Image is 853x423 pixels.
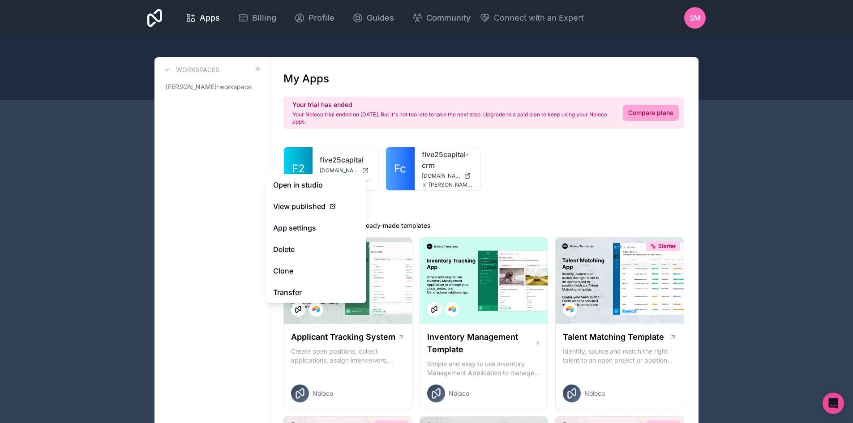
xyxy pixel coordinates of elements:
button: Connect with an Expert [480,12,584,24]
img: Airtable Logo [566,306,574,313]
span: [PERSON_NAME]-workspace [165,82,252,91]
a: Workspaces [162,64,219,75]
h1: Inventory Management Template [427,331,535,356]
span: [PERSON_NAME][EMAIL_ADDRESS][DOMAIN_NAME] [429,181,473,188]
a: Guides [345,8,401,28]
span: Billing [252,12,276,24]
a: Fc [386,147,415,190]
div: Open Intercom Messenger [823,393,844,414]
a: Transfer [266,282,366,303]
h1: Talent Matching Template [563,331,664,343]
p: Create open positions, collect applications, assign interviewers, centralise candidate feedback a... [291,347,405,365]
h2: Your trial has ended [292,100,612,109]
button: Delete [266,239,366,260]
a: Apps [178,8,227,28]
h1: Applicant Tracking System [291,331,395,343]
img: Airtable Logo [449,306,456,313]
span: F2 [292,162,305,176]
p: Identify, source and match the right talent to an open project or position with our Talent Matchi... [563,347,677,365]
a: Clone [266,260,366,282]
a: Billing [231,8,283,28]
h1: Templates [283,205,684,219]
a: [DOMAIN_NAME] [320,167,371,174]
a: Compare plans [623,105,679,121]
a: F2 [284,147,313,190]
h1: My Apps [283,72,329,86]
span: [DOMAIN_NAME] [320,167,358,174]
p: Get started with one of our ready-made templates [283,221,684,230]
span: [DOMAIN_NAME] [422,172,460,179]
span: Noloco [313,389,333,398]
a: View published [266,196,366,217]
span: Community [426,12,471,24]
a: Profile [287,8,342,28]
img: Airtable Logo [313,306,320,313]
span: Connect with an Expert [494,12,584,24]
span: SM [690,13,701,23]
span: Apps [200,12,220,24]
span: Guides [367,12,394,24]
a: five25capital-crm [422,149,473,171]
a: Open in studio [266,174,366,196]
a: [PERSON_NAME]-workspace [162,79,261,95]
h3: Workspaces [176,65,219,74]
p: Your Noloco trial ended on [DATE]. But it's not too late to take the next step. Upgrade to a paid... [292,111,612,125]
a: App settings [266,217,366,239]
span: Noloco [584,389,605,398]
a: [DOMAIN_NAME] [422,172,473,179]
span: View published [273,201,326,212]
a: five25capital [320,154,371,165]
span: Fc [394,162,406,176]
p: Simple and easy to use Inventory Management Application to manage your stock, orders and Manufact... [427,359,541,377]
a: Community [405,8,478,28]
span: Starter [658,243,676,250]
span: Noloco [449,389,469,398]
span: Profile [309,12,334,24]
